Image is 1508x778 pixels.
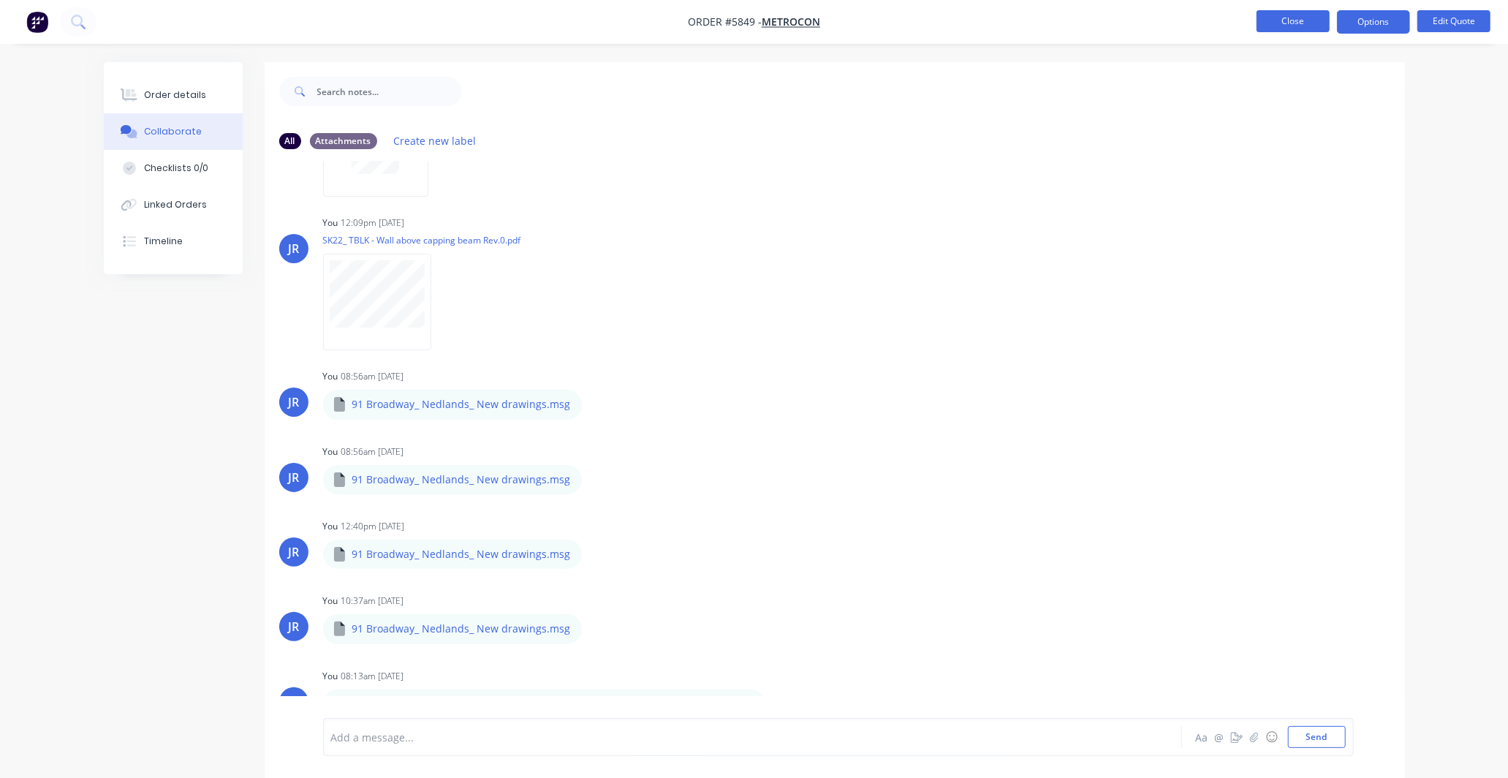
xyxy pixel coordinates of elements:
div: You [323,670,338,683]
div: 10:37am [DATE] [341,594,404,608]
div: Timeline [144,235,183,248]
button: Aa [1193,728,1210,746]
div: JR [288,240,299,257]
p: 91 Broadway_ Nedlands_ New drawings.msg [352,472,571,487]
div: JR [288,469,299,486]
div: 08:13am [DATE] [341,670,404,683]
button: Timeline [104,223,243,260]
div: 12:40pm [DATE] [341,520,405,533]
div: You [323,445,338,458]
div: Checklists 0/0 [144,162,208,175]
button: Close [1257,10,1330,32]
div: Order details [144,88,206,102]
div: You [323,370,338,383]
a: METROCON [762,15,820,29]
button: @ [1210,728,1228,746]
button: Collaborate [104,113,243,150]
div: You [323,216,338,230]
div: 12:09pm [DATE] [341,216,405,230]
button: ☺ [1263,728,1281,746]
span: Order #5849 - [688,15,762,29]
div: Attachments [310,133,377,149]
p: SK22_ TBLK - Wall above capping beam Rev.0.pdf [323,234,521,246]
div: JR [288,543,299,561]
input: Search notes... [317,77,462,106]
div: 08:56am [DATE] [341,445,404,458]
div: JR [288,618,299,635]
button: Create new label [386,131,484,151]
button: Linked Orders [104,186,243,223]
button: Edit Quote [1417,10,1490,32]
div: Linked Orders [144,198,207,211]
img: Factory [26,11,48,33]
button: Send [1288,726,1346,748]
button: Options [1337,10,1410,34]
div: All [279,133,301,149]
p: 91 Broadway_ Nedlands_ New drawings.msg [352,397,571,412]
div: 08:56am [DATE] [341,370,404,383]
button: Order details [104,77,243,113]
p: 91 Broadway_ Nedlands_ New drawings.msg [352,547,571,562]
button: Checklists 0/0 [104,150,243,186]
div: You [323,520,338,533]
div: JR [288,393,299,411]
p: 91 Broadway_ Nedlands_ New drawings.msg [352,622,571,636]
div: JR [288,693,299,711]
div: You [323,594,338,608]
div: Collaborate [144,125,202,138]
